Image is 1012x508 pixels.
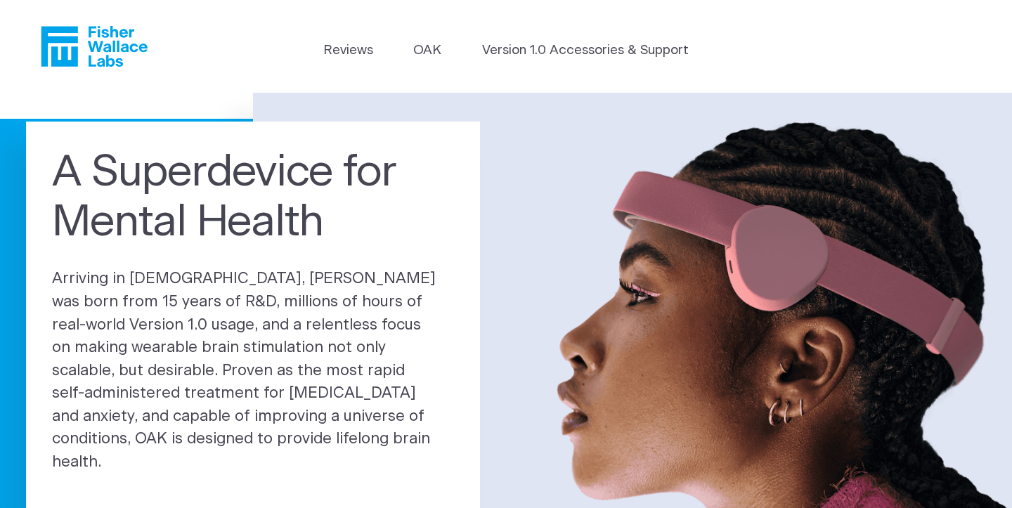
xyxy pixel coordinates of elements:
a: OAK [413,41,441,60]
a: Version 1.0 Accessories & Support [482,41,689,60]
p: Arriving in [DEMOGRAPHIC_DATA], [PERSON_NAME] was born from 15 years of R&D, millions of hours of... [52,268,454,474]
a: Fisher Wallace [41,26,148,67]
h1: A Superdevice for Mental Health [52,148,454,247]
a: Reviews [323,41,373,60]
